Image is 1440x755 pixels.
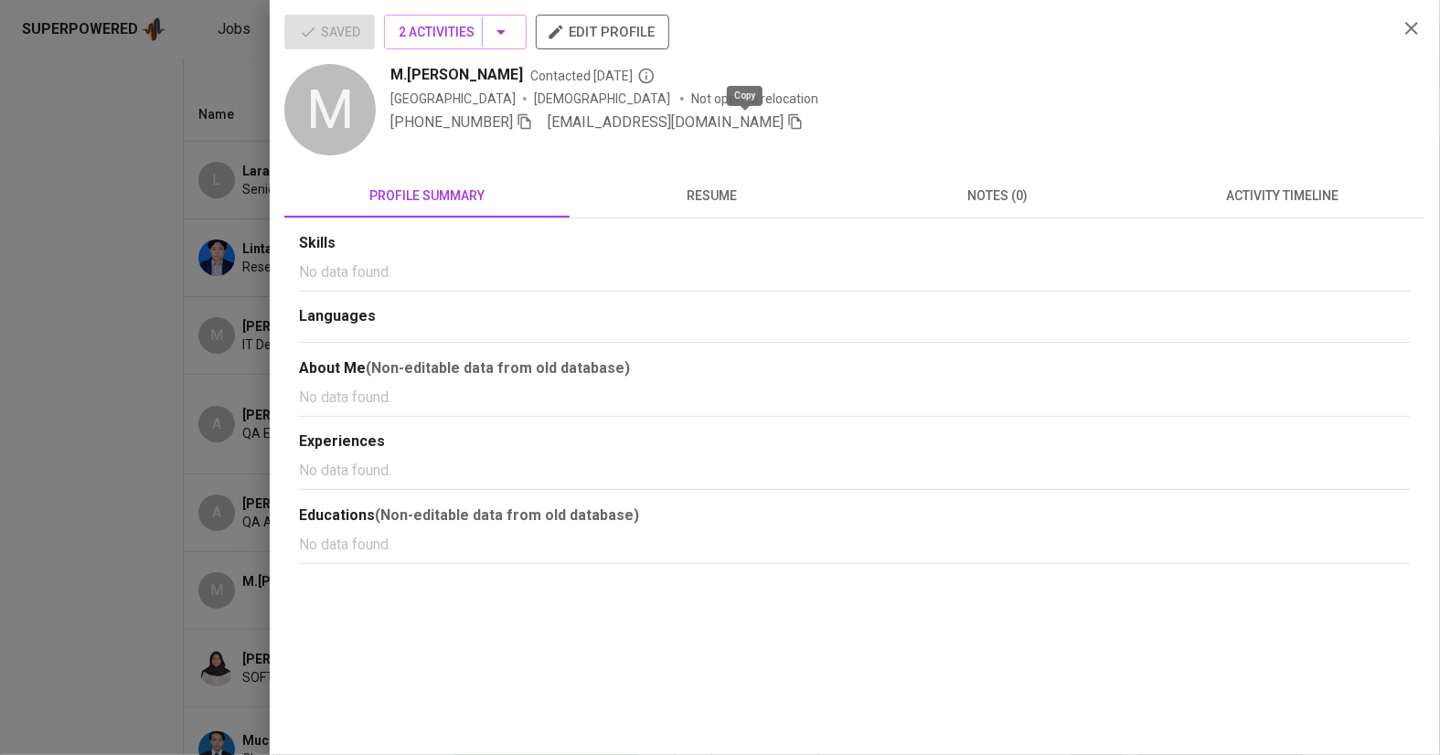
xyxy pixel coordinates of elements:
[375,506,639,524] b: (Non-editable data from old database)
[581,185,844,207] span: resume
[295,185,559,207] span: profile summary
[399,21,512,44] span: 2 Activities
[384,15,527,49] button: 2 Activities
[284,64,376,155] div: M
[299,387,1411,409] p: No data found.
[637,67,656,85] svg: By Batam recruiter
[390,113,513,131] span: [PHONE_NUMBER]
[299,261,1411,283] p: No data found.
[390,90,516,108] div: [GEOGRAPHIC_DATA]
[390,64,523,86] span: M.[PERSON_NAME]
[299,233,1411,254] div: Skills
[536,24,669,38] a: edit profile
[548,113,784,131] span: [EMAIL_ADDRESS][DOMAIN_NAME]
[866,185,1129,207] span: notes (0)
[299,306,1411,327] div: Languages
[530,67,656,85] span: Contacted [DATE]
[299,431,1411,452] div: Experiences
[299,534,1411,556] p: No data found.
[550,20,655,44] span: edit profile
[299,460,1411,482] p: No data found.
[299,357,1411,379] div: About Me
[366,359,630,377] b: (Non-editable data from old database)
[691,90,818,108] p: Not open to relocation
[1151,185,1414,207] span: activity timeline
[299,505,1411,526] div: Educations
[536,15,669,49] button: edit profile
[534,90,673,108] span: [DEMOGRAPHIC_DATA]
